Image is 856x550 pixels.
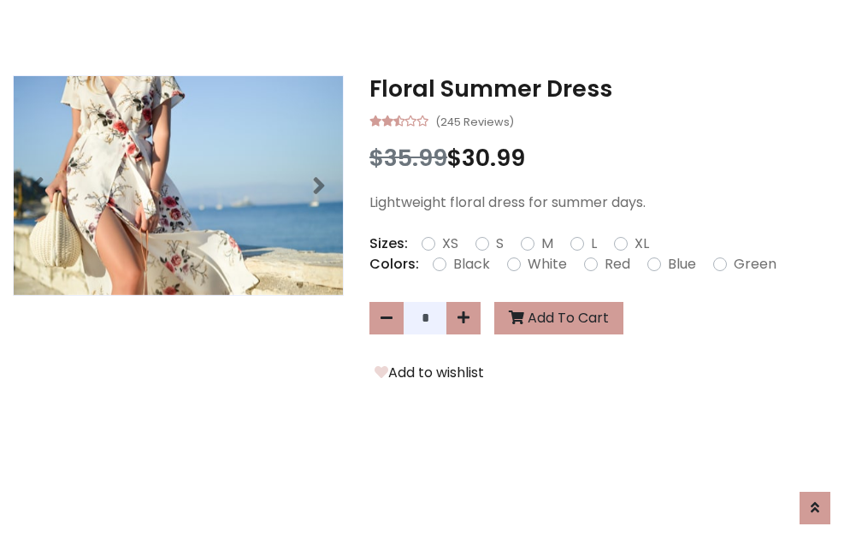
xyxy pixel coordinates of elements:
[591,234,597,254] label: L
[462,142,525,174] span: 30.99
[369,75,843,103] h3: Floral Summer Dress
[453,254,490,275] label: Black
[496,234,504,254] label: S
[369,142,447,174] span: $35.99
[369,192,843,213] p: Lightweight floral dress for summer days.
[369,362,489,384] button: Add to wishlist
[605,254,630,275] label: Red
[528,254,567,275] label: White
[668,254,696,275] label: Blue
[494,302,623,334] button: Add To Cart
[369,234,408,254] p: Sizes:
[734,254,776,275] label: Green
[369,254,419,275] p: Colors:
[14,76,343,295] img: Image
[541,234,553,254] label: M
[435,110,514,131] small: (245 Reviews)
[635,234,649,254] label: XL
[442,234,458,254] label: XS
[369,145,843,172] h3: $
